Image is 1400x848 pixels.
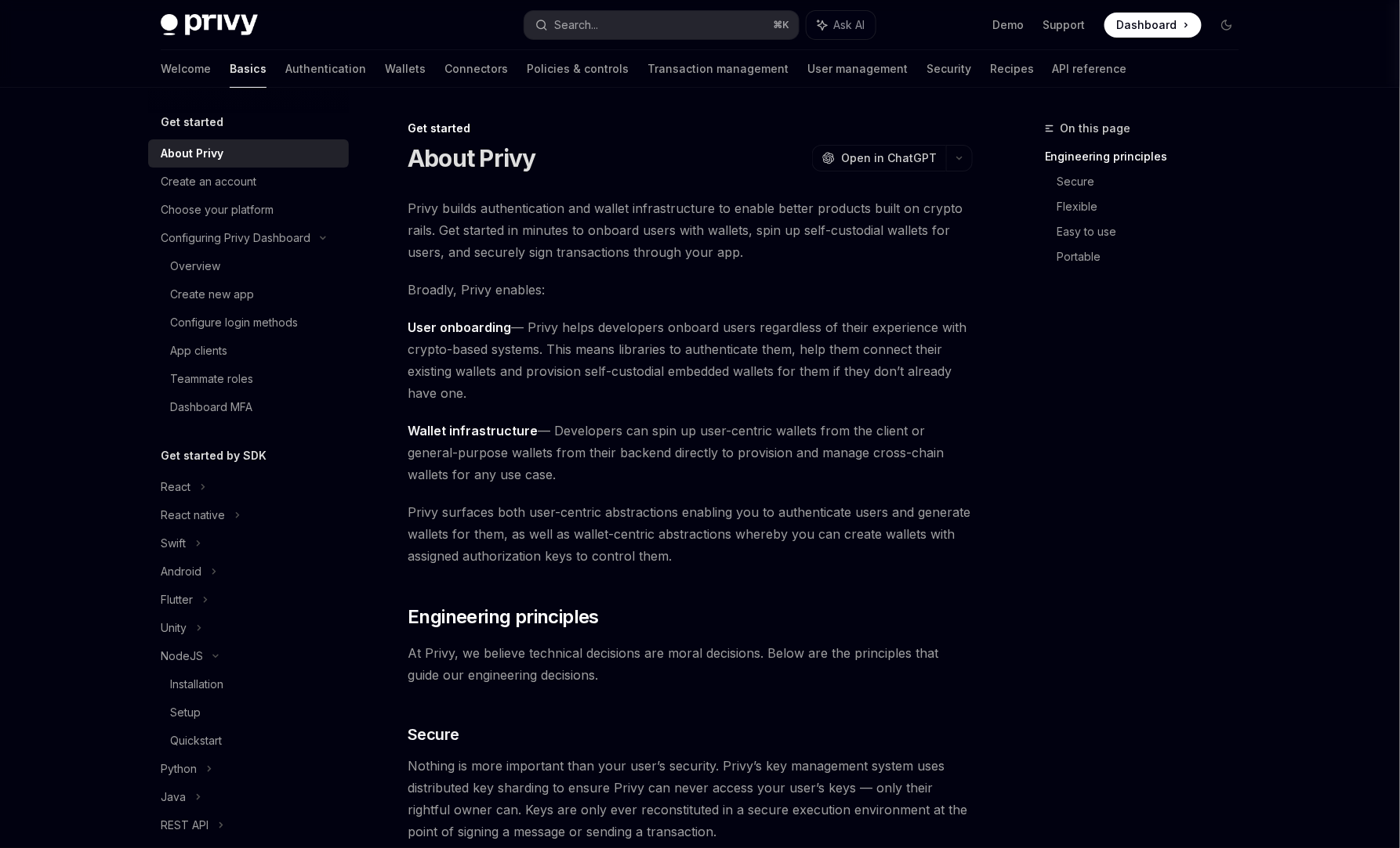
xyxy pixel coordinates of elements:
[148,252,349,280] a: Overview
[161,506,225,525] div: React native
[385,50,426,88] a: Wallets
[927,50,971,88] a: Security
[408,121,973,136] div: Get started
[161,14,258,36] img: dark logo
[408,316,973,404] span: — Privy helps developers onboard users regardless of their experience with crypto-based systems. ...
[230,50,267,88] a: Basics
[1104,13,1202,38] a: Dashboard
[161,788,186,807] div: Java
[807,50,908,88] a: User management
[161,619,187,637] div: Unity
[161,534,186,553] div: Swift
[444,50,508,88] a: Connectors
[408,501,973,567] span: Privy surfaces both user-centric abstractions enabling you to authenticate users and generate wal...
[161,144,223,163] div: About Privy
[161,647,203,666] div: NodeJS
[1057,194,1252,219] a: Flexible
[554,16,598,34] div: Search...
[408,420,973,485] span: — Developers can spin up user-centric wallets from the client or general-purpose wallets from the...
[408,144,536,172] h1: About Privy
[1057,244,1252,269] a: Portable
[1057,219,1252,244] a: Easy to use
[1053,50,1127,88] a: API reference
[170,313,298,332] div: Configure login methods
[148,365,349,393] a: Teammate roles
[161,478,190,496] div: React
[408,724,459,745] span: Secure
[148,727,349,755] a: Quickstart
[408,279,973,301] span: Broadly, Privy enables:
[170,675,223,694] div: Installation
[170,285,254,304] div: Create new app
[527,50,629,88] a: Policies & controls
[170,257,220,276] div: Overview
[408,755,973,843] span: Nothing is more important than your user’s security. Privy’s key management system uses distribut...
[1061,119,1131,138] span: On this page
[833,17,865,33] span: Ask AI
[161,200,274,219] div: Choose your platform
[148,168,349,196] a: Create an account
[161,816,209,835] div: REST API
[285,50,366,88] a: Authentication
[148,196,349,224] a: Choose your platform
[408,423,538,438] strong: Wallet infrastructure
[647,50,789,88] a: Transaction management
[148,337,349,365] a: App clients
[161,229,310,247] div: Configuring Privy Dashboard
[148,670,349,698] a: Installation
[161,562,201,581] div: Android
[1117,17,1177,33] span: Dashboard
[992,17,1024,33] a: Demo
[408,319,511,335] strong: User onboarding
[1214,13,1239,38] button: Toggle dark mode
[148,309,349,337] a: Configure login methods
[1045,144,1252,169] a: Engineering principles
[170,370,253,388] div: Teammate roles
[161,590,193,609] div: Flutter
[408,642,973,686] span: At Privy, we believe technical decisions are moral decisions. Below are the principles that guide...
[148,139,349,168] a: About Privy
[161,50,211,88] a: Welcome
[807,11,876,39] button: Ask AI
[170,703,201,722] div: Setup
[408,197,973,263] span: Privy builds authentication and wallet infrastructure to enable better products built on crypto r...
[161,446,267,465] h5: Get started by SDK
[161,172,256,191] div: Create an account
[1043,17,1086,33] a: Support
[170,398,252,417] div: Dashboard MFA
[841,150,937,166] span: Open in ChatGPT
[148,698,349,727] a: Setup
[161,760,197,778] div: Python
[773,19,789,31] span: ⌘ K
[990,50,1034,88] a: Recipes
[408,604,599,630] span: Engineering principles
[148,280,349,309] a: Create new app
[524,11,799,39] button: Search...⌘K
[1057,169,1252,194] a: Secure
[170,731,222,750] div: Quickstart
[161,113,223,132] h5: Get started
[170,341,227,360] div: App clients
[148,393,349,421] a: Dashboard MFA
[812,145,946,171] button: Open in ChatGPT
